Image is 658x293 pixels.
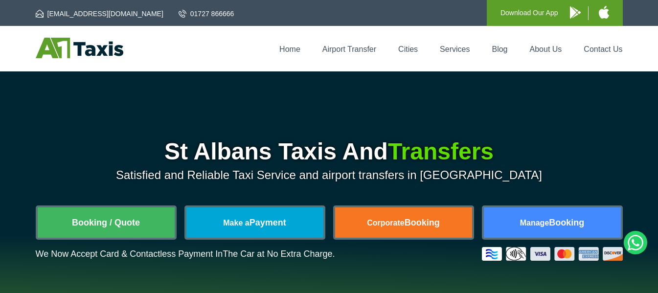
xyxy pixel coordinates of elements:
a: Services [440,45,470,53]
img: A1 Taxis St Albans LTD [36,38,123,58]
a: Booking / Quote [38,207,175,238]
a: Home [279,45,300,53]
a: Cities [398,45,418,53]
a: [EMAIL_ADDRESS][DOMAIN_NAME] [36,9,163,19]
span: Transfers [388,138,494,164]
a: CorporateBooking [335,207,472,238]
p: Download Our App [500,7,558,19]
a: ManageBooking [484,207,621,238]
span: Corporate [367,219,404,227]
span: The Car at No Extra Charge. [223,249,335,259]
a: Contact Us [584,45,622,53]
span: Make a [223,219,249,227]
a: Blog [492,45,507,53]
a: 01727 866666 [179,9,234,19]
h1: St Albans Taxis And [36,140,623,163]
span: Manage [520,219,549,227]
p: We Now Accept Card & Contactless Payment In [36,249,335,259]
a: Airport Transfer [322,45,376,53]
img: A1 Taxis Android App [570,6,581,19]
a: About Us [530,45,562,53]
img: A1 Taxis iPhone App [599,6,609,19]
p: Satisfied and Reliable Taxi Service and airport transfers in [GEOGRAPHIC_DATA] [36,168,623,182]
img: Credit And Debit Cards [482,247,623,261]
a: Make aPayment [186,207,323,238]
